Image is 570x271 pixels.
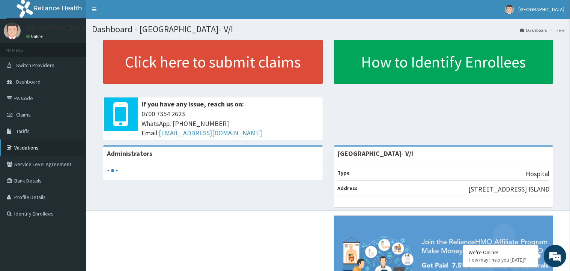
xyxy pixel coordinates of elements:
strong: [GEOGRAPHIC_DATA]- V/I [338,149,414,158]
p: Hospital [526,169,549,179]
img: User Image [505,5,514,14]
span: 0700 7354 2623 WhatsApp: [PHONE_NUMBER] Email: [141,109,319,138]
span: [GEOGRAPHIC_DATA] [519,6,564,13]
p: [GEOGRAPHIC_DATA] [26,24,88,31]
a: How to Identify Enrollees [334,40,553,84]
h1: Dashboard - [GEOGRAPHIC_DATA]- V/I [92,24,564,34]
svg: audio-loading [107,165,118,176]
li: Here [548,27,564,33]
img: User Image [4,22,21,39]
p: [STREET_ADDRESS] ISLAND [468,184,549,194]
div: We're Online! [469,249,532,256]
b: Administrators [107,149,152,158]
span: Tariffs [16,128,30,135]
a: Dashboard [520,27,547,33]
b: Address [338,185,358,192]
span: Claims [16,111,31,118]
span: Dashboard [16,78,41,85]
b: Type [338,169,350,176]
span: Switch Providers [16,62,54,69]
a: Online [26,34,44,39]
a: [EMAIL_ADDRESS][DOMAIN_NAME] [159,129,262,137]
b: If you have any issue, reach us on: [141,100,244,108]
a: Click here to submit claims [103,40,323,84]
p: How may I help you today? [469,257,532,263]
